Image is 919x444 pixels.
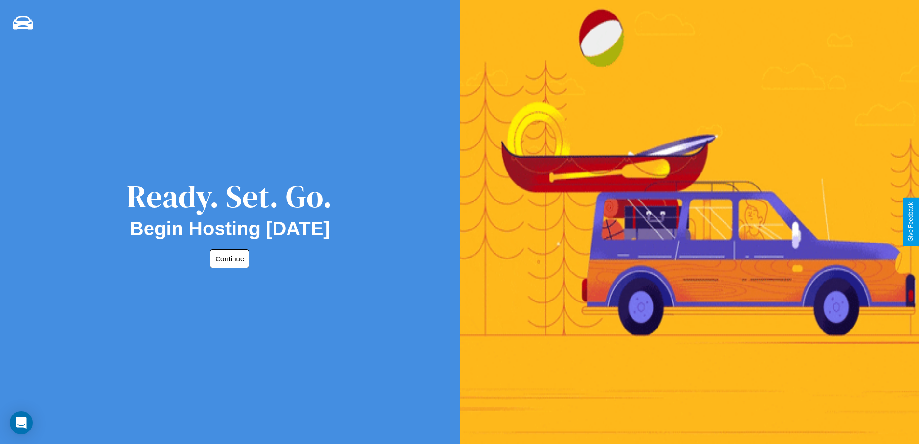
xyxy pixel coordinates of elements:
div: Open Intercom Messenger [10,411,33,434]
h2: Begin Hosting [DATE] [130,218,330,240]
div: Ready. Set. Go. [127,175,332,218]
div: Give Feedback [907,202,914,242]
button: Continue [210,249,249,268]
